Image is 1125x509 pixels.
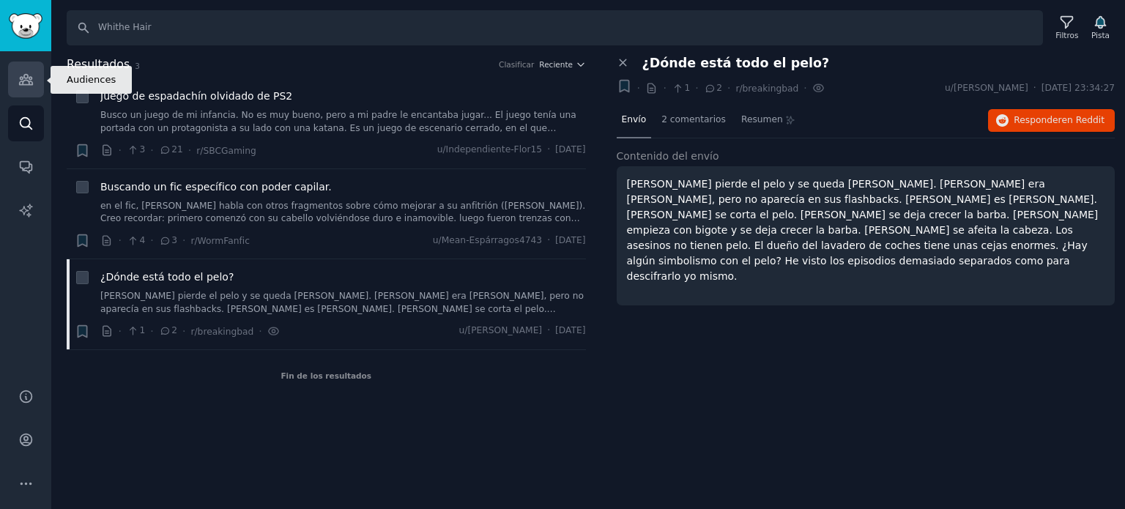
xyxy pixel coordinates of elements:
[188,144,191,156] font: ·
[100,179,332,195] a: Buscando un fic específico con poder capilar.
[741,114,783,125] font: Resumen
[67,10,1043,45] input: Buscar palabra clave
[627,178,1099,282] font: [PERSON_NAME] pierde el pelo y se queda [PERSON_NAME]. [PERSON_NAME] era [PERSON_NAME], pero no a...
[547,325,550,335] font: ·
[100,290,586,316] a: [PERSON_NAME] pierde el pelo y se queda [PERSON_NAME]. [PERSON_NAME] era [PERSON_NAME], pero no a...
[259,325,261,337] font: ·
[100,110,576,159] font: Busco un juego de mi infancia. No es muy bueno, pero a mi padre le encantaba jugar... El juego te...
[100,90,292,102] font: Juego de espadachín olvidado de PS2
[617,150,719,162] font: Contenido del envío
[119,234,122,246] font: ·
[735,83,798,94] font: r/breakingbad
[1033,83,1036,93] font: ·
[642,56,830,70] font: ¿Dónde está todo el pelo?
[945,83,1028,93] font: u/[PERSON_NAME]
[119,144,122,156] font: ·
[555,144,585,155] font: [DATE]
[555,235,585,245] font: [DATE]
[437,144,542,155] font: u/Independiente-Flor15
[100,89,292,104] a: Juego de espadachín olvidado de PS2
[1062,115,1104,125] font: en Reddit
[459,325,543,335] font: u/[PERSON_NAME]
[547,235,550,245] font: ·
[135,62,140,70] font: 3
[139,235,145,245] font: 4
[190,327,253,337] font: r/breakingbad
[988,109,1115,133] button: Responderen Reddit
[622,114,647,125] font: Envío
[695,82,698,94] font: ·
[171,235,177,245] font: 3
[9,13,42,39] img: Logotipo de GummySearch
[1091,31,1110,40] font: Pista
[281,371,371,380] font: Fin de los resultados
[67,57,130,71] font: Resultados
[182,325,185,337] font: ·
[803,82,806,94] font: ·
[547,144,550,155] font: ·
[100,200,586,226] a: en el fic, [PERSON_NAME] habla con otros fragmentos sobre cómo mejorar a su anfitrión ([PERSON_NA...
[1042,83,1115,93] font: [DATE] 23:34:27
[171,325,177,335] font: 2
[539,59,585,70] button: Reciente
[182,234,185,246] font: ·
[1014,115,1061,125] font: Responder
[150,325,153,337] font: ·
[661,114,726,125] font: 2 comentarios
[1055,31,1078,40] font: Filtros
[499,60,534,69] font: Clasificar
[100,270,234,285] a: ¿Dónde está todo el pelo?
[119,325,122,337] font: ·
[1086,12,1115,43] button: Pista
[555,325,585,335] font: [DATE]
[100,109,586,135] a: Busco un juego de mi infancia. No es muy bueno, pero a mi padre le encantaba jugar... El juego te...
[171,144,183,155] font: 21
[539,60,573,69] font: Reciente
[716,83,722,93] font: 2
[150,234,153,246] font: ·
[100,291,585,365] font: [PERSON_NAME] pierde el pelo y se queda [PERSON_NAME]. [PERSON_NAME] era [PERSON_NAME], pero no a...
[433,235,542,245] font: u/Mean-Espárragos4743
[100,201,585,262] font: en el fic, [PERSON_NAME] habla con otros fragmentos sobre cómo mejorar a su anfitrión ([PERSON_NA...
[100,181,332,193] font: Buscando un fic específico con poder capilar.
[100,271,234,283] font: ¿Dónde está todo el pelo?
[150,144,153,156] font: ·
[727,82,730,94] font: ·
[663,82,666,94] font: ·
[139,144,145,155] font: 3
[196,146,256,156] font: r/SBCGaming
[190,236,249,246] font: r/WormFanfic
[637,82,640,94] font: ·
[139,325,145,335] font: 1
[684,83,690,93] font: 1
